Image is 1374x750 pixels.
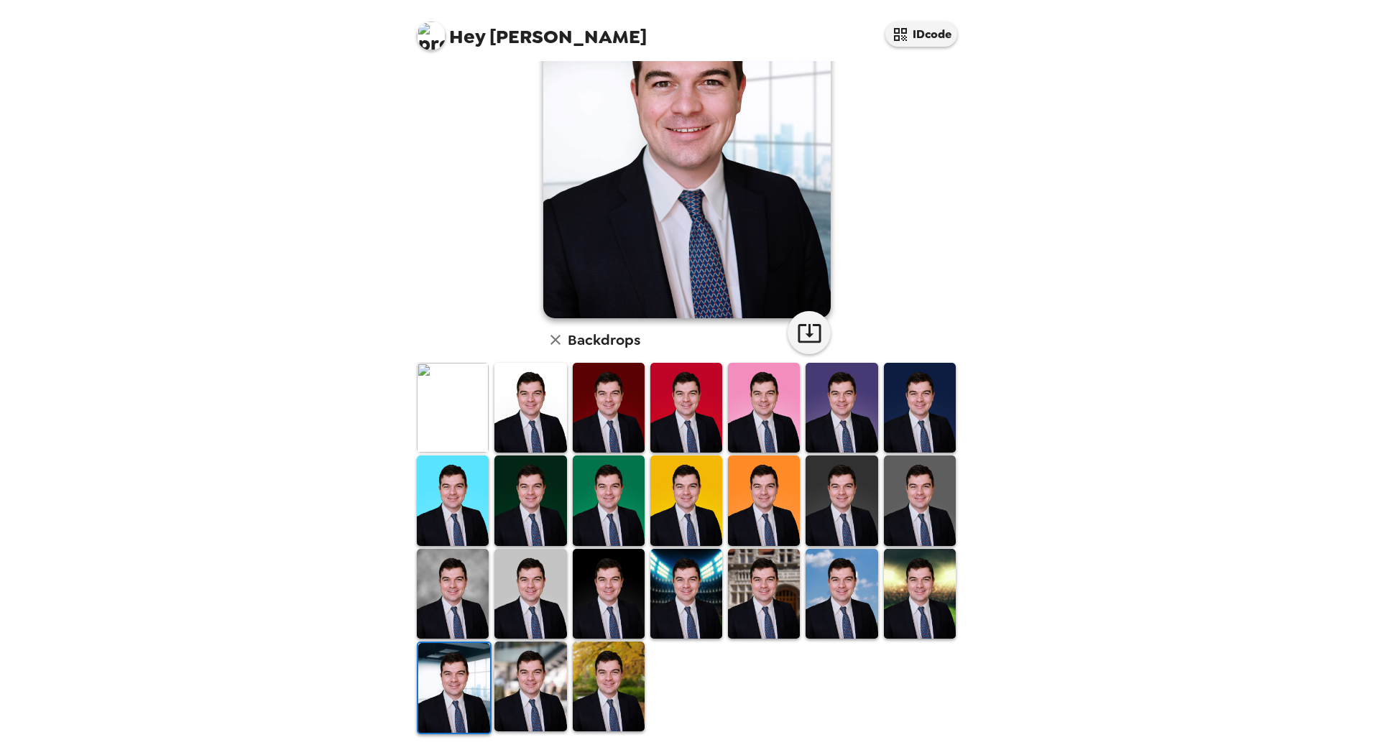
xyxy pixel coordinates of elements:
[417,22,446,50] img: profile pic
[568,328,640,351] h6: Backdrops
[885,22,957,47] button: IDcode
[417,363,489,453] img: Original
[449,24,485,50] span: Hey
[417,14,647,47] span: [PERSON_NAME]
